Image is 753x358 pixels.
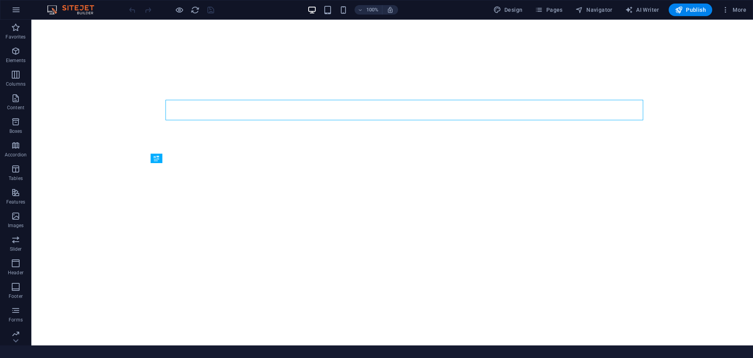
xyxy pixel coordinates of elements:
[355,5,382,15] button: 100%
[6,81,25,87] p: Columns
[718,4,749,16] button: More
[5,34,25,40] p: Favorites
[490,4,526,16] div: Design (Ctrl+Alt+Y)
[490,4,526,16] button: Design
[366,5,379,15] h6: 100%
[10,246,22,252] p: Slider
[575,6,613,14] span: Navigator
[8,270,24,276] p: Header
[9,128,22,134] p: Boxes
[6,199,25,205] p: Features
[190,5,200,15] button: reload
[622,4,662,16] button: AI Writer
[572,4,616,16] button: Navigator
[722,6,746,14] span: More
[532,4,566,16] button: Pages
[175,5,184,15] button: Click here to leave preview mode and continue editing
[9,175,23,182] p: Tables
[669,4,712,16] button: Publish
[675,6,706,14] span: Publish
[45,5,104,15] img: Editor Logo
[493,6,523,14] span: Design
[191,6,200,15] i: Reload page
[535,6,562,14] span: Pages
[9,317,23,323] p: Forms
[5,152,27,158] p: Accordion
[625,6,659,14] span: AI Writer
[387,6,394,13] i: On resize automatically adjust zoom level to fit chosen device.
[7,105,24,111] p: Content
[8,222,24,229] p: Images
[6,57,26,64] p: Elements
[9,293,23,299] p: Footer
